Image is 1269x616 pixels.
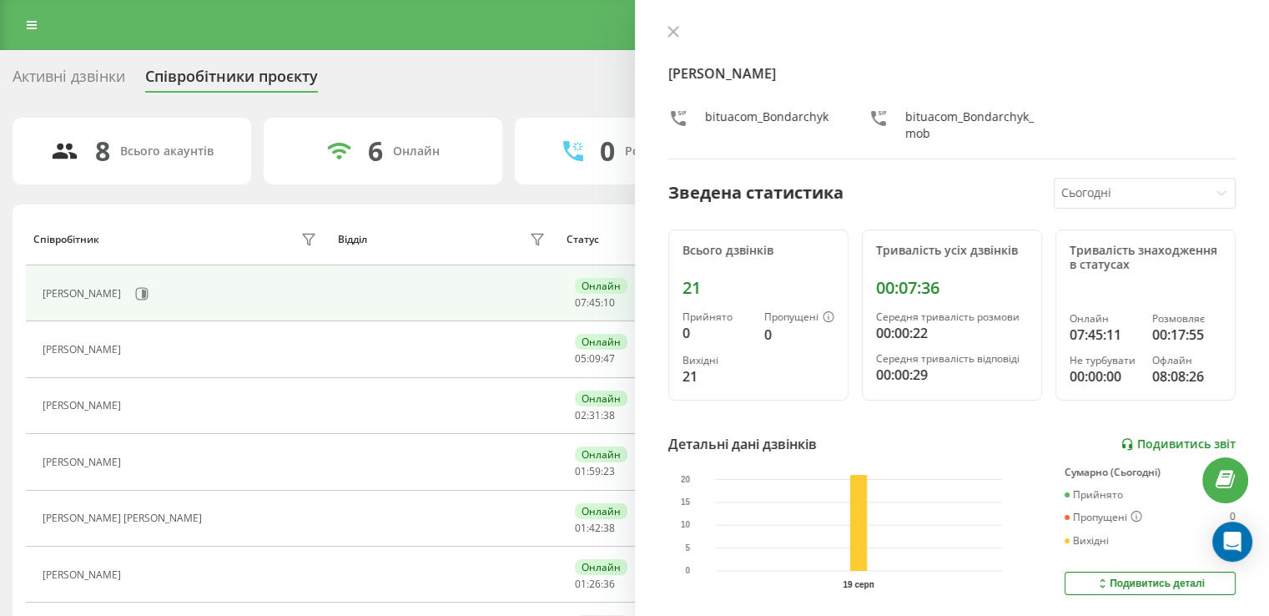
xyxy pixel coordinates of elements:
div: Онлайн [393,144,440,159]
text: 5 [685,543,690,553]
div: Вихідні [682,355,751,366]
div: bituacom_Bondarchyk [705,109,828,142]
div: 0 [682,323,751,343]
div: [PERSON_NAME] [43,569,125,581]
div: 00:07:36 [876,278,1028,298]
div: 00:00:00 [1070,366,1139,386]
div: bituacom_Bondarchyk_mob [905,109,1035,142]
div: Статус [567,234,599,245]
text: 0 [685,567,690,576]
div: : : [575,353,615,365]
div: Вихідні [1065,535,1109,547]
div: 21 [682,278,834,298]
div: Прийнято [682,311,751,323]
div: : : [575,410,615,422]
span: 23 [603,464,615,478]
div: Тривалість усіх дзвінків [876,244,1028,258]
div: 6 [368,135,383,167]
span: 07 [575,295,587,310]
span: 26 [589,577,601,591]
div: [PERSON_NAME] [43,457,125,468]
div: Розмовляють [625,144,706,159]
div: Подивитись деталі [1095,577,1205,590]
a: Подивитись звіт [1120,437,1236,452]
div: 07:45:11 [1070,325,1139,345]
span: 59 [589,464,601,478]
span: 02 [575,408,587,422]
div: Всього акаунтів [120,144,214,159]
div: Співробітник [33,234,99,245]
div: Співробітники проєкту [145,68,318,93]
div: : : [575,466,615,477]
span: 47 [603,351,615,366]
div: Прийнято [1065,489,1123,501]
div: [PERSON_NAME] [43,400,125,412]
div: Всього дзвінків [682,244,834,258]
div: Детальні дані дзвінків [668,434,817,454]
span: 38 [603,521,615,535]
div: 0 [1230,511,1236,524]
span: 31 [589,408,601,422]
div: Онлайн [1070,313,1139,325]
span: 01 [575,577,587,591]
text: 19 серп [843,580,874,589]
div: Розмовляє [1152,313,1221,325]
div: Пропущені [764,311,834,325]
div: : : [575,523,615,534]
div: Не турбувати [1070,355,1139,366]
div: [PERSON_NAME] [43,288,125,300]
button: Подивитись деталі [1065,572,1236,595]
div: 00:17:55 [1152,325,1221,345]
span: 42 [589,521,601,535]
h4: [PERSON_NAME] [668,63,1236,83]
span: 36 [603,577,615,591]
div: 00:00:29 [876,365,1028,385]
div: Пропущені [1065,511,1142,524]
text: 20 [681,475,691,484]
span: 09 [589,351,601,366]
div: 21 [682,366,751,386]
div: : : [575,297,615,309]
div: Сумарно (Сьогодні) [1065,467,1236,478]
text: 15 [681,497,691,507]
div: Онлайн [575,559,627,575]
span: 05 [575,351,587,366]
div: Відділ [338,234,367,245]
span: 10 [603,295,615,310]
div: Онлайн [575,503,627,519]
div: Онлайн [575,278,627,294]
div: Онлайн [575,391,627,406]
span: 38 [603,408,615,422]
div: : : [575,578,615,590]
span: 01 [575,464,587,478]
div: [PERSON_NAME] [43,344,125,356]
div: 08:08:26 [1152,366,1221,386]
div: Офлайн [1152,355,1221,366]
div: [PERSON_NAME] [PERSON_NAME] [43,512,206,524]
div: Open Intercom Messenger [1212,522,1252,562]
text: 10 [681,521,691,530]
div: 0 [764,325,834,345]
span: 45 [589,295,601,310]
div: Онлайн [575,447,627,462]
div: Середня тривалість розмови [876,311,1028,323]
div: 8 [95,135,110,167]
div: Зведена статистика [668,180,843,205]
div: Середня тривалість відповіді [876,353,1028,365]
div: 00:00:22 [876,323,1028,343]
div: Активні дзвінки [13,68,125,93]
span: 01 [575,521,587,535]
div: Тривалість знаходження в статусах [1070,244,1221,272]
div: Онлайн [575,334,627,350]
div: 0 [600,135,615,167]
